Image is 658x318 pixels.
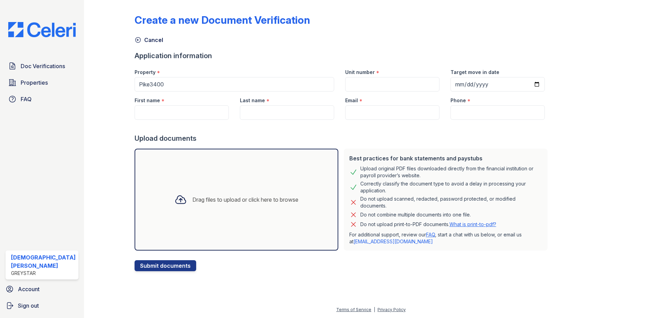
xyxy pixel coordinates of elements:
p: Do not upload print-to-PDF documents. [360,221,496,228]
label: Phone [450,97,466,104]
div: | [374,307,375,312]
label: Target move in date [450,69,499,76]
label: Email [345,97,358,104]
a: Account [3,282,81,296]
label: Property [135,69,156,76]
div: Correctly classify the document type to avoid a delay in processing your application. [360,180,542,194]
label: First name [135,97,160,104]
p: For additional support, review our , start a chat with us below, or email us at [349,231,542,245]
span: Sign out [18,301,39,310]
label: Unit number [345,69,375,76]
div: Drag files to upload or click here to browse [192,195,298,204]
a: Cancel [135,36,163,44]
div: Best practices for bank statements and paystubs [349,154,542,162]
a: FAQ [426,232,435,237]
a: Privacy Policy [378,307,406,312]
button: Submit documents [135,260,196,271]
a: Doc Verifications [6,59,78,73]
a: Sign out [3,299,81,312]
div: Upload original PDF files downloaded directly from the financial institution or payroll provider’... [360,165,542,179]
a: Terms of Service [336,307,371,312]
div: [DEMOGRAPHIC_DATA][PERSON_NAME] [11,253,76,270]
a: [EMAIL_ADDRESS][DOMAIN_NAME] [353,238,433,244]
label: Last name [240,97,265,104]
span: FAQ [21,95,32,103]
a: What is print-to-pdf? [449,221,496,227]
span: Account [18,285,40,293]
div: Do not combine multiple documents into one file. [360,211,471,219]
img: CE_Logo_Blue-a8612792a0a2168367f1c8372b55b34899dd931a85d93a1a3d3e32e68fde9ad4.png [3,22,81,37]
a: Properties [6,76,78,89]
div: Greystar [11,270,76,277]
a: FAQ [6,92,78,106]
div: Upload documents [135,134,550,143]
div: Create a new Document Verification [135,14,310,26]
div: Application information [135,51,550,61]
span: Doc Verifications [21,62,65,70]
div: Do not upload scanned, redacted, password protected, or modified documents. [360,195,542,209]
span: Properties [21,78,48,87]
